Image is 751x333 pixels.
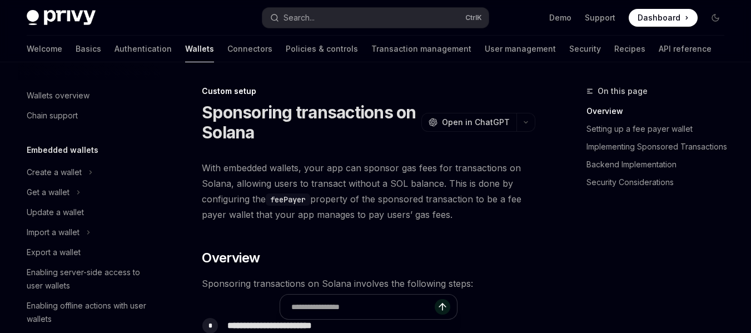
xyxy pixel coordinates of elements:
[27,266,153,292] div: Enabling server-side access to user wallets
[115,36,172,62] a: Authentication
[27,89,89,102] div: Wallets overview
[586,102,733,120] a: Overview
[27,246,81,259] div: Export a wallet
[707,9,724,27] button: Toggle dark mode
[18,202,160,222] a: Update a wallet
[286,36,358,62] a: Policies & controls
[18,262,160,296] a: Enabling server-side access to user wallets
[586,120,733,138] a: Setting up a fee payer wallet
[202,249,260,267] span: Overview
[27,299,153,326] div: Enabling offline actions with user wallets
[27,226,79,239] div: Import a wallet
[27,109,78,122] div: Chain support
[202,160,535,222] span: With embedded wallets, your app can sponsor gas fees for transactions on Solana, allowing users t...
[18,242,160,262] a: Export a wallet
[629,9,698,27] a: Dashboard
[18,296,160,329] a: Enabling offline actions with user wallets
[18,182,160,202] button: Get a wallet
[569,36,601,62] a: Security
[227,36,272,62] a: Connectors
[202,86,535,97] div: Custom setup
[659,36,712,62] a: API reference
[585,12,615,23] a: Support
[371,36,471,62] a: Transaction management
[266,193,310,206] code: feePayer
[598,85,648,98] span: On this page
[614,36,645,62] a: Recipes
[465,13,482,22] span: Ctrl K
[485,36,556,62] a: User management
[291,295,435,319] input: Ask a question...
[586,138,733,156] a: Implementing Sponsored Transactions
[638,12,680,23] span: Dashboard
[18,222,160,242] button: Import a wallet
[442,117,510,128] span: Open in ChatGPT
[27,206,84,219] div: Update a wallet
[202,102,417,142] h1: Sponsoring transactions on Solana
[185,36,214,62] a: Wallets
[549,12,571,23] a: Demo
[202,276,535,291] span: Sponsoring transactions on Solana involves the following steps:
[27,10,96,26] img: dark logo
[76,36,101,62] a: Basics
[586,156,733,173] a: Backend Implementation
[27,143,98,157] h5: Embedded wallets
[435,299,450,315] button: Send message
[18,86,160,106] a: Wallets overview
[284,11,315,24] div: Search...
[262,8,489,28] button: Search...CtrlK
[27,36,62,62] a: Welcome
[421,113,516,132] button: Open in ChatGPT
[18,162,160,182] button: Create a wallet
[586,173,733,191] a: Security Considerations
[18,106,160,126] a: Chain support
[27,166,82,179] div: Create a wallet
[27,186,69,199] div: Get a wallet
